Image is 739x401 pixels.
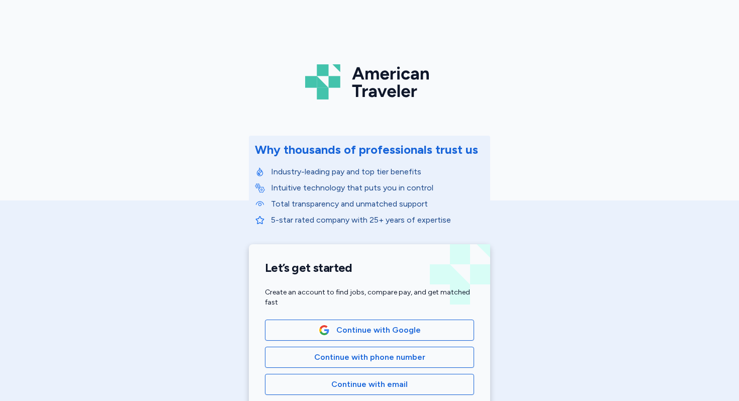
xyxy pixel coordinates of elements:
div: Why thousands of professionals trust us [255,142,478,158]
span: Continue with Google [336,324,421,336]
p: Total transparency and unmatched support [271,198,484,210]
button: Google LogoContinue with Google [265,320,474,341]
h1: Let’s get started [265,260,474,275]
p: Industry-leading pay and top tier benefits [271,166,484,178]
div: Create an account to find jobs, compare pay, and get matched fast [265,287,474,308]
p: Intuitive technology that puts you in control [271,182,484,194]
p: 5-star rated company with 25+ years of expertise [271,214,484,226]
img: Google Logo [319,325,330,336]
button: Continue with phone number [265,347,474,368]
img: Logo [305,60,434,104]
button: Continue with email [265,374,474,395]
span: Continue with phone number [314,351,425,363]
span: Continue with email [331,378,408,390]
